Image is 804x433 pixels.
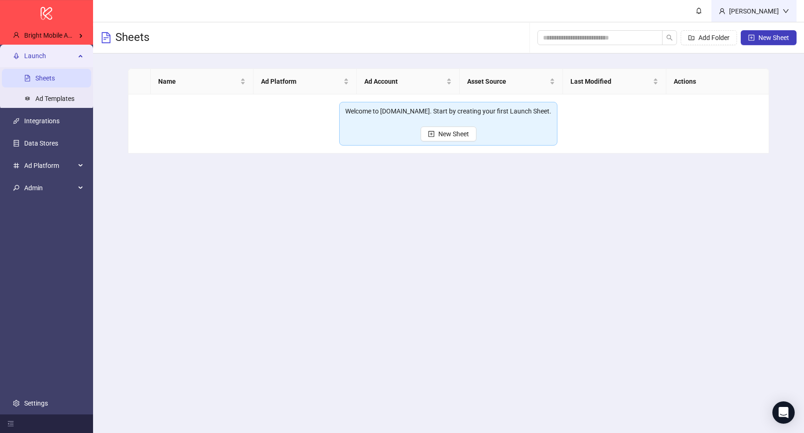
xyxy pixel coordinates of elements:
[570,76,651,87] span: Last Modified
[13,185,20,191] span: key
[13,162,20,169] span: number
[748,34,755,41] span: plus-square
[364,76,445,87] span: Ad Account
[696,7,702,14] span: bell
[688,34,695,41] span: folder-add
[758,34,789,41] span: New Sheet
[35,74,55,82] a: Sheets
[13,32,20,39] span: user
[24,32,79,39] span: Bright Mobile Apps
[783,8,789,14] span: down
[438,130,469,138] span: New Sheet
[7,420,14,427] span: menu-fold
[421,127,476,141] button: New Sheet
[24,47,75,65] span: Launch
[13,53,20,59] span: rocket
[115,30,149,45] h3: Sheets
[158,76,239,87] span: Name
[666,34,673,41] span: search
[24,156,75,175] span: Ad Platform
[741,30,797,45] button: New Sheet
[460,69,563,94] th: Asset Source
[151,69,254,94] th: Name
[254,69,357,94] th: Ad Platform
[24,179,75,197] span: Admin
[261,76,342,87] span: Ad Platform
[467,76,548,87] span: Asset Source
[345,106,551,116] div: Welcome to [DOMAIN_NAME]. Start by creating your first Launch Sheet.
[24,117,60,125] a: Integrations
[666,69,770,94] th: Actions
[100,32,112,43] span: file-text
[24,400,48,407] a: Settings
[772,401,795,424] div: Open Intercom Messenger
[719,8,725,14] span: user
[563,69,666,94] th: Last Modified
[35,95,74,102] a: Ad Templates
[357,69,460,94] th: Ad Account
[24,140,58,147] a: Data Stores
[725,6,783,16] div: [PERSON_NAME]
[681,30,737,45] button: Add Folder
[428,131,435,137] span: plus-square
[698,34,730,41] span: Add Folder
